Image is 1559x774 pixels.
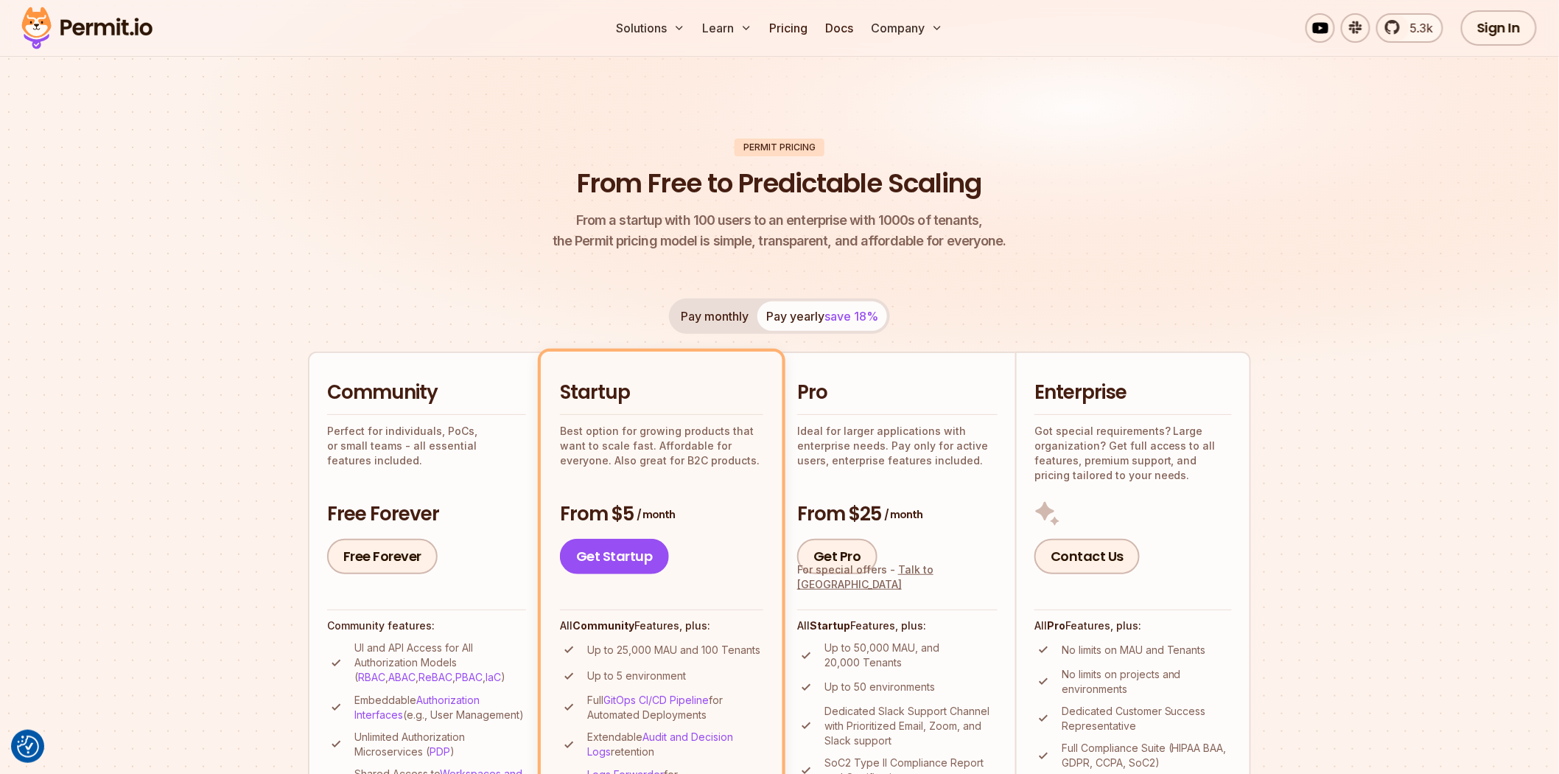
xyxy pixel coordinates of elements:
[764,13,814,43] a: Pricing
[797,539,877,574] a: Get Pro
[1062,667,1232,697] p: No limits on projects and environments
[884,507,922,522] span: / month
[735,139,824,156] div: Permit Pricing
[672,301,757,331] button: Pay monthly
[1401,19,1433,37] span: 5.3k
[354,694,480,721] a: Authorization Interfaces
[1062,741,1232,770] p: Full Compliance Suite (HIPAA BAA, GDPR, CCPA, SoC2)
[354,641,526,685] p: UI and API Access for All Authorization Models ( , , , , )
[354,730,526,759] p: Unlimited Authorization Microservices ( )
[824,641,998,670] p: Up to 50,000 MAU, and 20,000 Tenants
[697,13,758,43] button: Learn
[797,618,998,633] h4: All Features, plus:
[327,424,526,468] p: Perfect for individuals, PoCs, or small teams - all essential features included.
[560,424,763,468] p: Best option for growing products that want to scale fast. Affordable for everyone. Also great for...
[17,736,39,758] img: Revisit consent button
[553,210,1006,251] p: the Permit pricing model is simple, transparent, and affordable for everyone.
[587,643,760,658] p: Up to 25,000 MAU and 100 Tenants
[560,539,669,574] a: Get Startup
[797,501,998,528] h3: From $25
[327,539,438,574] a: Free Forever
[1376,13,1443,43] a: 5.3k
[824,704,998,748] p: Dedicated Slack Support Channel with Prioritized Email, Zoom, and Slack support
[587,669,686,683] p: Up to 5 environment
[820,13,860,43] a: Docs
[560,501,763,528] h3: From $5
[327,380,526,406] h2: Community
[358,671,385,683] a: RBAC
[327,501,526,528] h3: Free Forever
[637,507,675,522] span: / month
[1034,539,1140,574] a: Contact Us
[1062,643,1206,658] p: No limits on MAU and Tenants
[587,693,763,722] p: Full for Automated Deployments
[418,671,452,683] a: ReBAC
[553,210,1006,231] span: From a startup with 100 users to an enterprise with 1000s of tenants,
[560,380,763,406] h2: Startup
[1047,619,1065,632] strong: Pro
[797,380,998,406] h2: Pro
[572,619,634,632] strong: Community
[587,731,733,758] a: Audit and Decision Logs
[587,730,763,759] p: Extendable retention
[486,671,501,683] a: IaC
[603,694,709,706] a: GitOps CI/CD Pipeline
[560,618,763,633] h4: All Features, plus:
[1034,424,1232,483] p: Got special requirements? Large organization? Get full access to all features, premium support, a...
[455,671,483,683] a: PBAC
[611,13,691,43] button: Solutions
[810,619,850,632] strong: Startup
[866,13,949,43] button: Company
[797,562,998,592] div: For special offers -
[797,424,998,468] p: Ideal for larger applications with enterprise needs. Pay only for active users, enterprise featur...
[388,671,416,683] a: ABAC
[430,745,450,758] a: PDP
[1034,380,1232,406] h2: Enterprise
[1034,618,1232,633] h4: All Features, plus:
[824,680,935,694] p: Up to 50 environments
[354,693,526,722] p: Embeddable (e.g., User Management)
[327,618,526,633] h4: Community features:
[15,3,159,53] img: Permit logo
[1062,704,1232,733] p: Dedicated Customer Success Representative
[17,736,39,758] button: Consent Preferences
[578,165,982,202] h1: From Free to Predictable Scaling
[1461,10,1537,46] a: Sign In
